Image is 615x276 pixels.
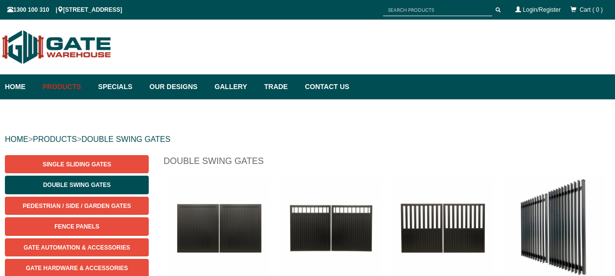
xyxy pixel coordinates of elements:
[5,155,149,173] a: Single Sliding Gates
[7,6,122,13] span: 1300 100 310 | [STREET_ADDRESS]
[5,217,149,235] a: Fence Panels
[26,265,128,272] span: Gate Hardware & Accessories
[5,238,149,256] a: Gate Automation & Accessories
[23,203,131,209] span: Pedestrian / Side / Garden Gates
[93,74,145,99] a: Specials
[5,176,149,194] a: Double Swing Gates
[523,6,561,13] a: Login/Register
[43,182,111,188] span: Double Swing Gates
[33,135,77,143] a: PRODUCTS
[5,74,38,99] a: Home
[5,124,610,155] div: > >
[43,161,111,168] span: Single Sliding Gates
[210,74,259,99] a: Gallery
[163,155,610,172] h1: Double Swing Gates
[259,74,300,99] a: Trade
[23,244,130,251] span: Gate Automation & Accessories
[300,74,349,99] a: Contact Us
[580,6,603,13] span: Cart ( 0 )
[81,135,170,143] a: DOUBLE SWING GATES
[145,74,210,99] a: Our Designs
[38,74,93,99] a: Products
[5,197,149,215] a: Pedestrian / Side / Garden Gates
[54,223,99,230] span: Fence Panels
[5,135,28,143] a: HOME
[383,4,492,16] input: SEARCH PRODUCTS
